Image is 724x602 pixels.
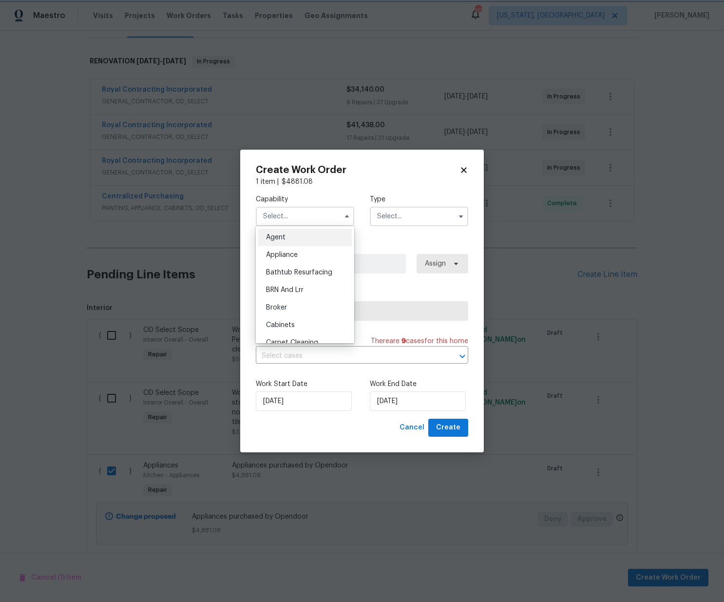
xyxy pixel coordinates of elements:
[266,269,332,276] span: Bathtub Resurfacing
[456,350,469,363] button: Open
[266,304,287,311] span: Broker
[341,211,353,222] button: Hide options
[256,177,468,187] div: 1 item |
[282,178,313,185] span: $ 4881.08
[256,289,468,299] label: Trade Partner
[266,322,295,329] span: Cabinets
[401,338,406,345] span: 9
[455,211,467,222] button: Show options
[370,379,468,389] label: Work End Date
[436,422,460,434] span: Create
[266,234,286,241] span: Agent
[425,259,446,269] span: Assign
[256,242,468,252] label: Work Order Manager
[256,207,354,226] input: Select...
[266,252,298,258] span: Appliance
[256,391,352,411] input: M/D/YYYY
[256,194,354,204] label: Capability
[400,422,424,434] span: Cancel
[370,194,468,204] label: Type
[370,207,468,226] input: Select...
[266,339,318,346] span: Carpet Cleaning
[256,379,354,389] label: Work Start Date
[396,419,428,437] button: Cancel
[256,165,459,175] h2: Create Work Order
[266,287,304,293] span: BRN And Lrr
[428,419,468,437] button: Create
[256,349,441,364] input: Select cases
[264,306,460,316] span: Select trade partner
[370,391,466,411] input: M/D/YYYY
[371,336,468,346] span: There are case s for this home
